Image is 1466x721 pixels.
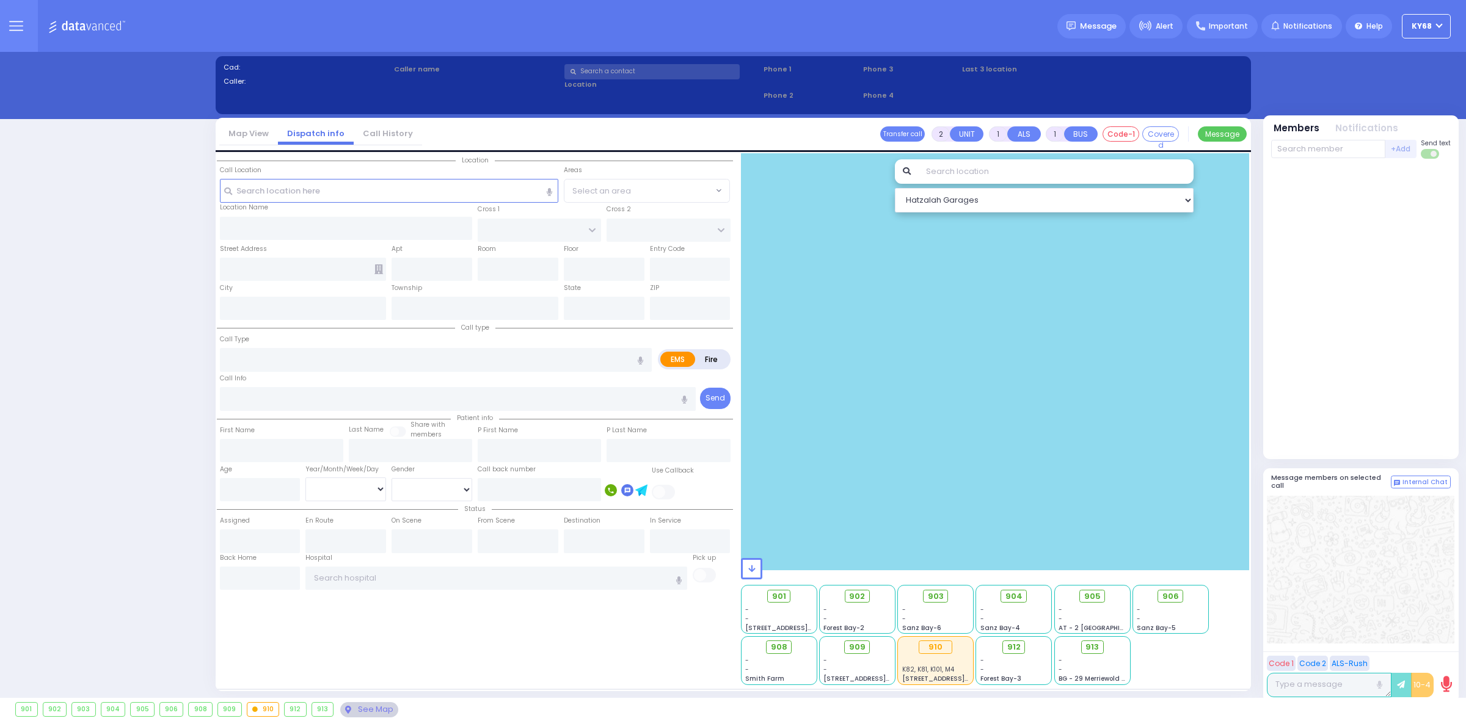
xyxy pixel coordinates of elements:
label: Location Name [220,203,268,212]
span: Sanz Bay-4 [980,623,1020,632]
span: - [1137,614,1140,623]
label: Floor [564,244,578,254]
label: Call Type [220,335,249,344]
button: Internal Chat [1391,476,1451,489]
span: Message [1080,20,1117,32]
label: Call Info [220,374,246,383]
button: Code 2 [1297,656,1328,671]
span: [STREET_ADDRESS][PERSON_NAME] [745,623,861,632]
div: 913 [312,703,334,716]
a: Call History [354,128,422,139]
span: 904 [1005,590,1023,603]
span: Help [1366,21,1383,32]
label: EMS [660,352,696,367]
label: Pick up [693,553,716,563]
span: - [980,656,984,665]
span: - [823,665,827,674]
label: Last 3 location [962,64,1102,74]
span: - [1059,605,1062,614]
button: Code-1 [1103,126,1139,142]
span: [STREET_ADDRESS][PERSON_NAME] [823,674,939,683]
span: 905 [1084,590,1101,603]
img: message.svg [1067,21,1076,31]
span: - [1059,665,1062,674]
span: - [1059,614,1062,623]
span: Location [456,156,495,165]
span: - [745,656,749,665]
label: Apt [392,244,403,254]
label: Caller: [224,76,390,87]
span: Notifications [1283,21,1332,32]
span: Status [458,504,492,513]
button: Covered [1142,126,1179,142]
span: ky68 [1412,21,1432,32]
span: - [823,656,827,665]
span: BG - 29 Merriewold S. [1059,674,1127,683]
div: 903 [72,703,95,716]
label: Street Address [220,244,267,254]
div: 905 [131,703,154,716]
span: 906 [1162,590,1179,603]
span: - [823,614,827,623]
span: Call type [455,323,495,332]
span: Sanz Bay-5 [1137,623,1176,632]
span: Internal Chat [1402,478,1448,487]
input: Search location here [220,179,558,202]
span: - [902,605,906,614]
button: ALS-Rush [1330,656,1369,671]
span: members [410,430,442,439]
span: - [745,605,749,614]
span: Phone 4 [863,90,958,101]
span: 909 [849,641,866,653]
label: On Scene [392,516,421,526]
span: AT - 2 [GEOGRAPHIC_DATA] [1059,623,1149,632]
label: Fire [695,352,729,367]
label: Call Location [220,165,261,175]
small: Share with [410,420,445,429]
span: Send text [1421,139,1451,148]
span: Patient info [451,413,499,422]
label: First Name [220,426,255,435]
label: State [564,283,581,293]
div: 909 [218,703,241,716]
span: Alert [1156,21,1173,32]
img: comment-alt.png [1394,480,1400,486]
label: Back Home [220,553,257,563]
div: See map [340,702,398,717]
label: Caller name [394,64,561,74]
button: Members [1274,121,1319,136]
button: Code 1 [1267,656,1296,671]
label: Cad: [224,62,390,73]
span: - [902,614,906,623]
label: P First Name [478,426,518,435]
label: Destination [564,516,600,526]
label: In Service [650,516,681,526]
span: Select an area [572,185,631,197]
span: 902 [849,590,865,603]
span: Smith Farm [745,674,784,683]
label: Cross 2 [607,205,631,214]
input: Search member [1271,140,1385,158]
div: Year/Month/Week/Day [305,465,386,474]
span: Important [1209,21,1248,32]
input: Search a contact [564,64,740,79]
button: Send [700,388,731,409]
label: Hospital [305,553,332,563]
label: Last Name [349,425,384,435]
span: Phone 2 [764,90,859,101]
span: Phone 1 [764,64,859,74]
span: - [745,614,749,623]
label: Location [564,79,759,90]
label: From Scene [478,516,515,526]
label: Township [392,283,422,293]
label: Age [220,465,232,474]
label: Gender [392,465,415,474]
span: Forest Bay-2 [823,623,864,632]
div: 910 [919,640,952,654]
button: BUS [1064,126,1098,142]
label: ZIP [650,283,659,293]
button: Transfer call [880,126,925,142]
span: - [980,605,984,614]
span: - [980,665,984,674]
span: Phone 3 [863,64,958,74]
